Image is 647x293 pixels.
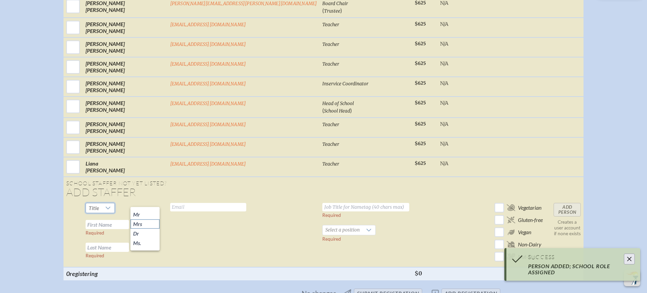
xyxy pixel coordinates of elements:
span: N/A [440,160,448,167]
th: $0 [412,267,437,280]
span: Mr [133,211,140,218]
span: $625 [415,100,426,106]
span: Ms. [133,240,141,246]
span: N/A [440,21,448,27]
label: Required [322,236,341,242]
a: [EMAIL_ADDRESS][DOMAIN_NAME] [170,141,246,147]
span: $625 [415,121,426,127]
span: ( [322,107,324,114]
span: $625 [415,160,426,166]
span: Non-Dairy [518,241,541,248]
span: $625 [415,41,426,47]
span: N/A [440,61,448,67]
span: N/A [440,121,448,127]
span: Teacher [322,61,339,67]
span: Teacher [322,41,339,47]
span: Board Chair [322,1,348,6]
span: Teacher [322,141,339,147]
a: [EMAIL_ADDRESS][DOMAIN_NAME] [170,22,246,28]
span: Trustee [324,8,340,14]
span: ( [322,7,324,14]
span: Select a position [323,225,362,235]
span: registering [70,270,98,277]
span: N/A [440,80,448,86]
span: Title [86,203,102,213]
span: Success [528,254,555,260]
span: Title [89,205,99,211]
input: Last Name [86,243,129,252]
a: [EMAIL_ADDRESS][DOMAIN_NAME] [170,122,246,127]
span: N/A [440,141,448,147]
input: Job Title for Nametag (40 chars max) [322,203,409,211]
th: 0 [64,267,167,280]
td: [PERSON_NAME] [PERSON_NAME] [83,97,167,118]
div: Person added; school role assigned [528,263,624,275]
span: School Head [324,108,350,114]
ul: Option List [130,207,160,251]
input: Email [170,203,246,211]
span: ) [350,107,352,114]
span: $625 [415,21,426,27]
span: Vegan [518,229,531,236]
span: N/A [440,100,448,106]
td: Liana [PERSON_NAME] [83,157,167,177]
span: Head of School [322,101,354,106]
a: [PERSON_NAME][EMAIL_ADDRESS][PERSON_NAME][DOMAIN_NAME] [170,1,317,6]
span: $625 [415,80,426,86]
li: Dr [130,229,160,238]
span: Teacher [322,122,339,127]
span: Inservice Coordinator [322,81,369,87]
td: [PERSON_NAME] [PERSON_NAME] [83,77,167,97]
span: $625 [415,141,426,146]
span: Teacher [322,22,339,28]
span: $625 [415,61,426,66]
span: Teacher [322,161,339,167]
p: Creates a user account if none exists [554,219,581,237]
span: N/A [440,41,448,47]
span: Mrs [133,221,142,227]
span: Vegetarian [518,204,541,211]
td: [PERSON_NAME] [PERSON_NAME] [83,18,167,37]
label: Required [322,212,341,218]
button: Close [624,254,635,264]
td: [PERSON_NAME] [PERSON_NAME] [83,118,167,137]
span: Gluten-free [518,217,543,223]
a: [EMAIL_ADDRESS][DOMAIN_NAME] [170,101,246,106]
a: [EMAIL_ADDRESS][DOMAIN_NAME] [170,61,246,67]
span: ) [340,7,342,14]
li: Ms. [130,238,160,248]
td: [PERSON_NAME] [PERSON_NAME] [83,57,167,77]
td: [PERSON_NAME] [PERSON_NAME] [83,137,167,157]
label: Required [86,230,104,236]
li: Mrs [130,219,160,229]
li: Mr [130,210,160,219]
a: [EMAIL_ADDRESS][DOMAIN_NAME] [170,41,246,47]
a: [EMAIL_ADDRESS][DOMAIN_NAME] [170,161,246,167]
a: [EMAIL_ADDRESS][DOMAIN_NAME] [170,81,246,87]
input: First Name [86,220,129,229]
span: Dr [133,230,139,237]
td: [PERSON_NAME] [PERSON_NAME] [83,37,167,57]
label: Required [86,253,104,258]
